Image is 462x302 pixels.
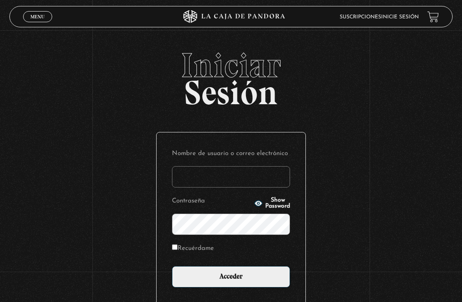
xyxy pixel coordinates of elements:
span: Show Password [265,197,290,209]
button: Show Password [254,197,290,209]
label: Recuérdame [172,243,214,254]
label: Contraseña [172,195,252,207]
input: Acceder [172,266,290,287]
input: Recuérdame [172,244,178,250]
span: Cerrar [28,21,48,27]
span: Menu [30,14,44,19]
a: Suscripciones [340,15,381,20]
a: Inicie sesión [381,15,419,20]
a: View your shopping cart [427,11,439,23]
h2: Sesión [9,48,453,103]
span: Iniciar [9,48,453,82]
label: Nombre de usuario o correo electrónico [172,148,290,159]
